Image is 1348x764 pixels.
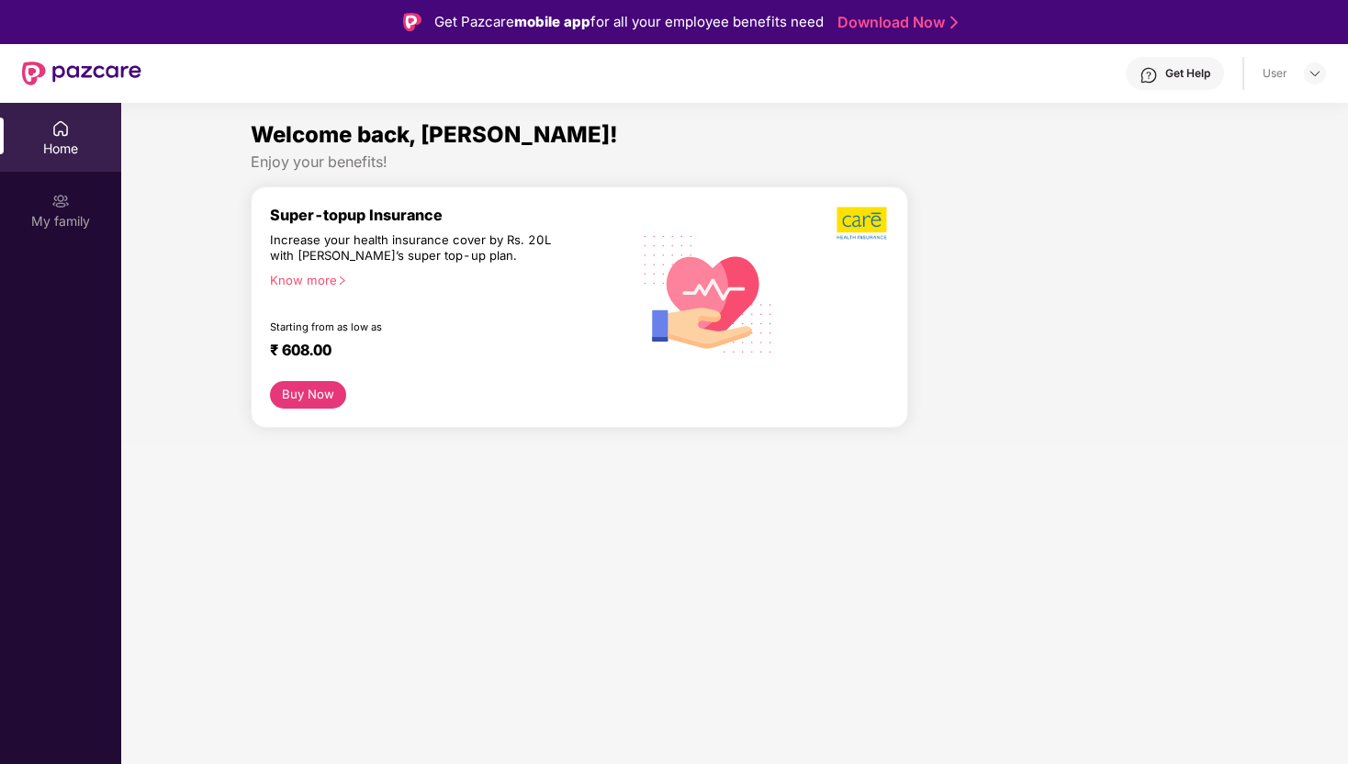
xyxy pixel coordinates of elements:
img: svg+xml;base64,PHN2ZyB4bWxucz0iaHR0cDovL3d3dy53My5vcmcvMjAwMC9zdmciIHhtbG5zOnhsaW5rPSJodHRwOi8vd3... [631,214,786,371]
img: svg+xml;base64,PHN2ZyBpZD0iSGVscC0zMngzMiIgeG1sbnM9Imh0dHA6Ly93d3cudzMub3JnLzIwMDAvc3ZnIiB3aWR0aD... [1140,66,1158,84]
img: New Pazcare Logo [22,62,141,85]
img: b5dec4f62d2307b9de63beb79f102df3.png [837,206,889,241]
div: Know more [270,273,620,286]
div: User [1263,66,1287,81]
button: Buy Now [270,381,346,409]
div: Get Pazcare for all your employee benefits need [434,11,824,33]
div: Increase your health insurance cover by Rs. 20L with [PERSON_NAME]’s super top-up plan. [270,232,552,264]
div: Enjoy your benefits! [251,152,1219,172]
div: Get Help [1165,66,1210,81]
img: svg+xml;base64,PHN2ZyBpZD0iRHJvcGRvd24tMzJ4MzIiIHhtbG5zPSJodHRwOi8vd3d3LnczLm9yZy8yMDAwL3N2ZyIgd2... [1308,66,1322,81]
span: Welcome back, [PERSON_NAME]! [251,121,618,148]
a: Download Now [837,13,952,32]
img: svg+xml;base64,PHN2ZyB3aWR0aD0iMjAiIGhlaWdodD0iMjAiIHZpZXdCb3g9IjAgMCAyMCAyMCIgZmlsbD0ibm9uZSIgeG... [51,192,70,210]
span: right [337,275,347,286]
div: Starting from as low as [270,320,553,333]
div: ₹ 608.00 [270,341,612,363]
img: svg+xml;base64,PHN2ZyBpZD0iSG9tZSIgeG1sbnM9Imh0dHA6Ly93d3cudzMub3JnLzIwMDAvc3ZnIiB3aWR0aD0iMjAiIG... [51,119,70,138]
div: Super-topup Insurance [270,206,631,224]
img: Logo [403,13,421,31]
img: Stroke [950,13,958,32]
strong: mobile app [514,13,590,30]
